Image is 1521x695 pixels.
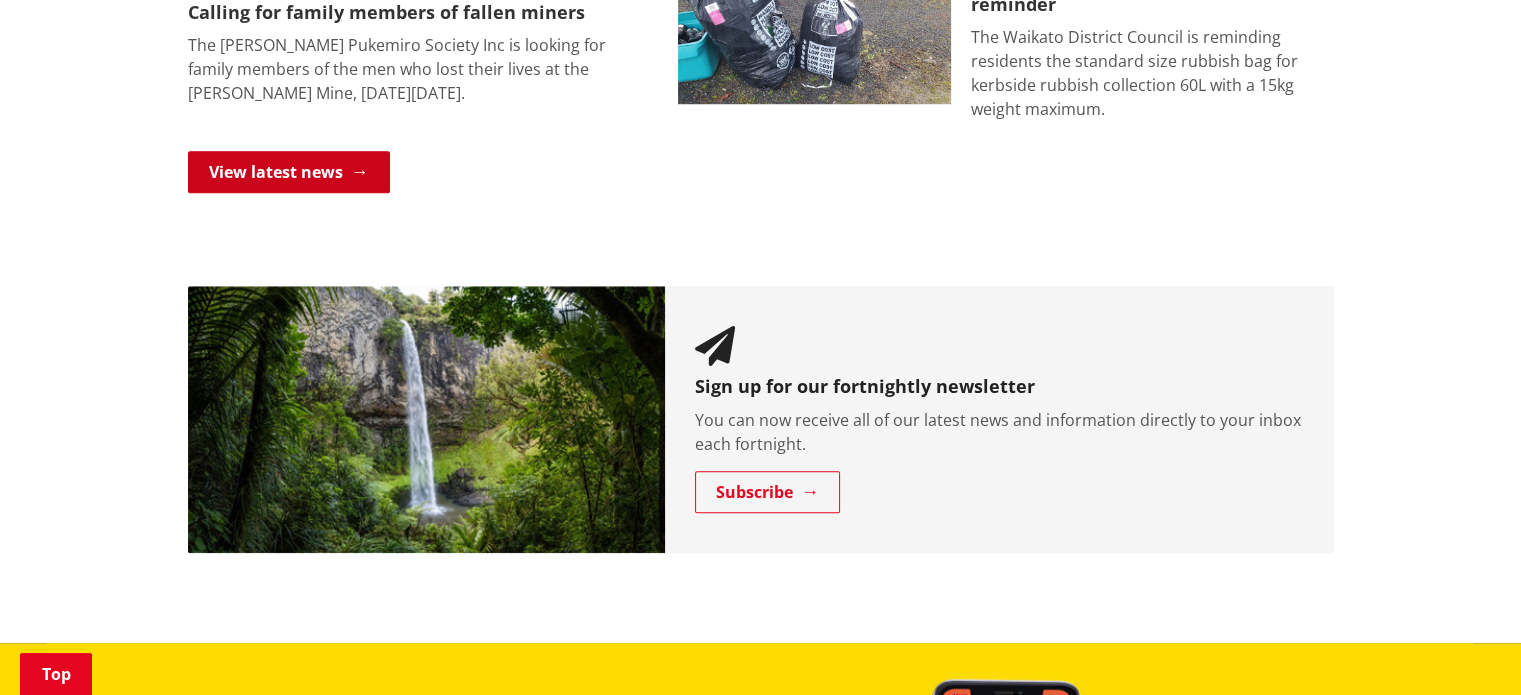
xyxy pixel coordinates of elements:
a: Top [20,653,92,695]
a: Subscribe [695,471,840,513]
h3: Sign up for our fortnightly newsletter [695,376,1304,398]
h3: Calling for family members of fallen miners [188,2,648,24]
p: The [PERSON_NAME] Pukemiro Society Inc is looking for family members of the men who lost their li... [188,33,648,105]
a: View latest news [188,151,390,193]
p: The Waikato District Council is reminding residents the standard size rubbish bag for kerbside ru... [971,25,1334,121]
p: You can now receive all of our latest news and information directly to your inbox each fortnight. [695,408,1304,456]
iframe: Messenger Launcher [1429,611,1501,683]
img: Newsletter banner [188,286,666,553]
